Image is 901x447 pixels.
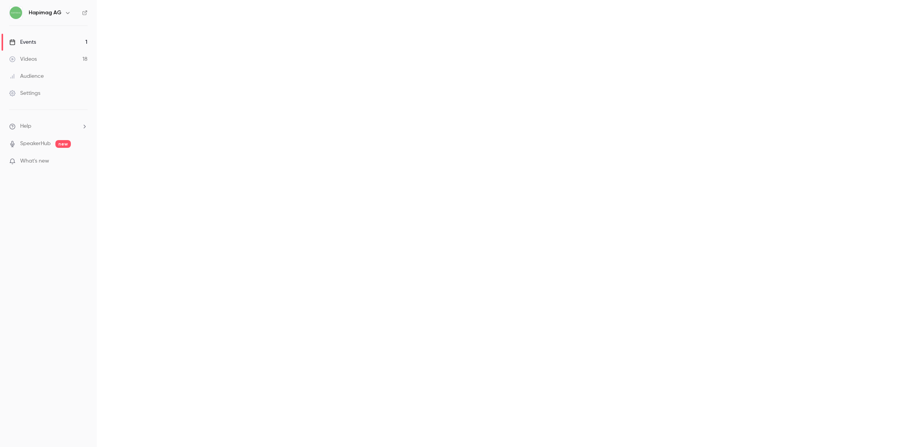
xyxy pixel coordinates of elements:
[9,89,40,97] div: Settings
[9,72,44,80] div: Audience
[20,157,49,165] span: What's new
[10,7,22,19] img: Hapimag AG
[9,55,37,63] div: Videos
[55,140,71,148] span: new
[9,38,36,46] div: Events
[20,122,31,130] span: Help
[9,122,88,130] li: help-dropdown-opener
[20,140,51,148] a: SpeakerHub
[29,9,62,17] h6: Hapimag AG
